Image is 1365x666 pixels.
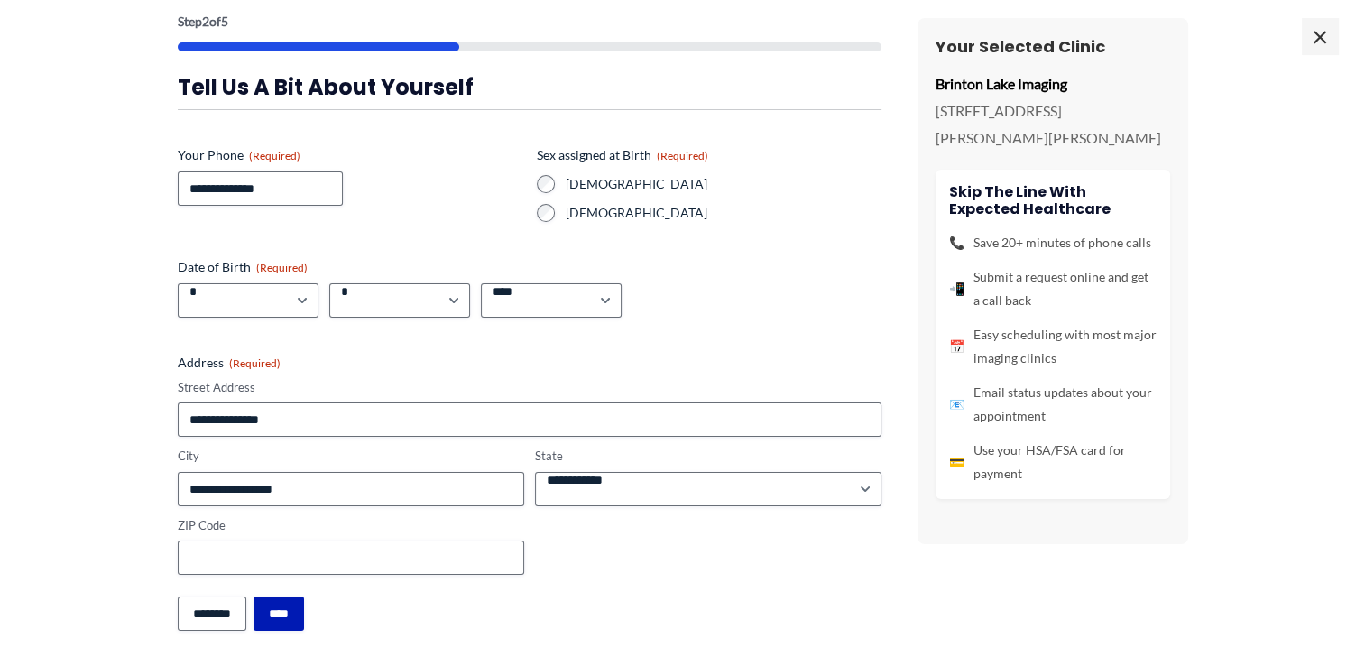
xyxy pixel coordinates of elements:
[949,265,1157,312] li: Submit a request online and get a call back
[949,450,964,474] span: 💳
[256,261,308,274] span: (Required)
[936,97,1170,151] p: [STREET_ADDRESS][PERSON_NAME][PERSON_NAME]
[178,354,281,372] legend: Address
[949,439,1157,486] li: Use your HSA/FSA card for payment
[566,175,881,193] label: [DEMOGRAPHIC_DATA]
[535,448,881,465] label: State
[178,258,308,276] legend: Date of Birth
[178,448,524,465] label: City
[537,146,708,164] legend: Sex assigned at Birth
[1302,18,1338,54] span: ×
[178,379,881,396] label: Street Address
[949,335,964,358] span: 📅
[949,231,1157,254] li: Save 20+ minutes of phone calls
[936,36,1170,57] h3: Your Selected Clinic
[566,204,881,222] label: [DEMOGRAPHIC_DATA]
[949,183,1157,217] h4: Skip the line with Expected Healthcare
[178,73,881,101] h3: Tell us a bit about yourself
[249,149,300,162] span: (Required)
[229,356,281,370] span: (Required)
[949,381,1157,428] li: Email status updates about your appointment
[178,15,881,28] p: Step of
[936,70,1170,97] p: Brinton Lake Imaging
[221,14,228,29] span: 5
[949,277,964,301] span: 📲
[949,323,1157,370] li: Easy scheduling with most major imaging clinics
[178,146,522,164] label: Your Phone
[949,231,964,254] span: 📞
[202,14,209,29] span: 2
[657,149,708,162] span: (Required)
[178,517,524,534] label: ZIP Code
[949,393,964,416] span: 📧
